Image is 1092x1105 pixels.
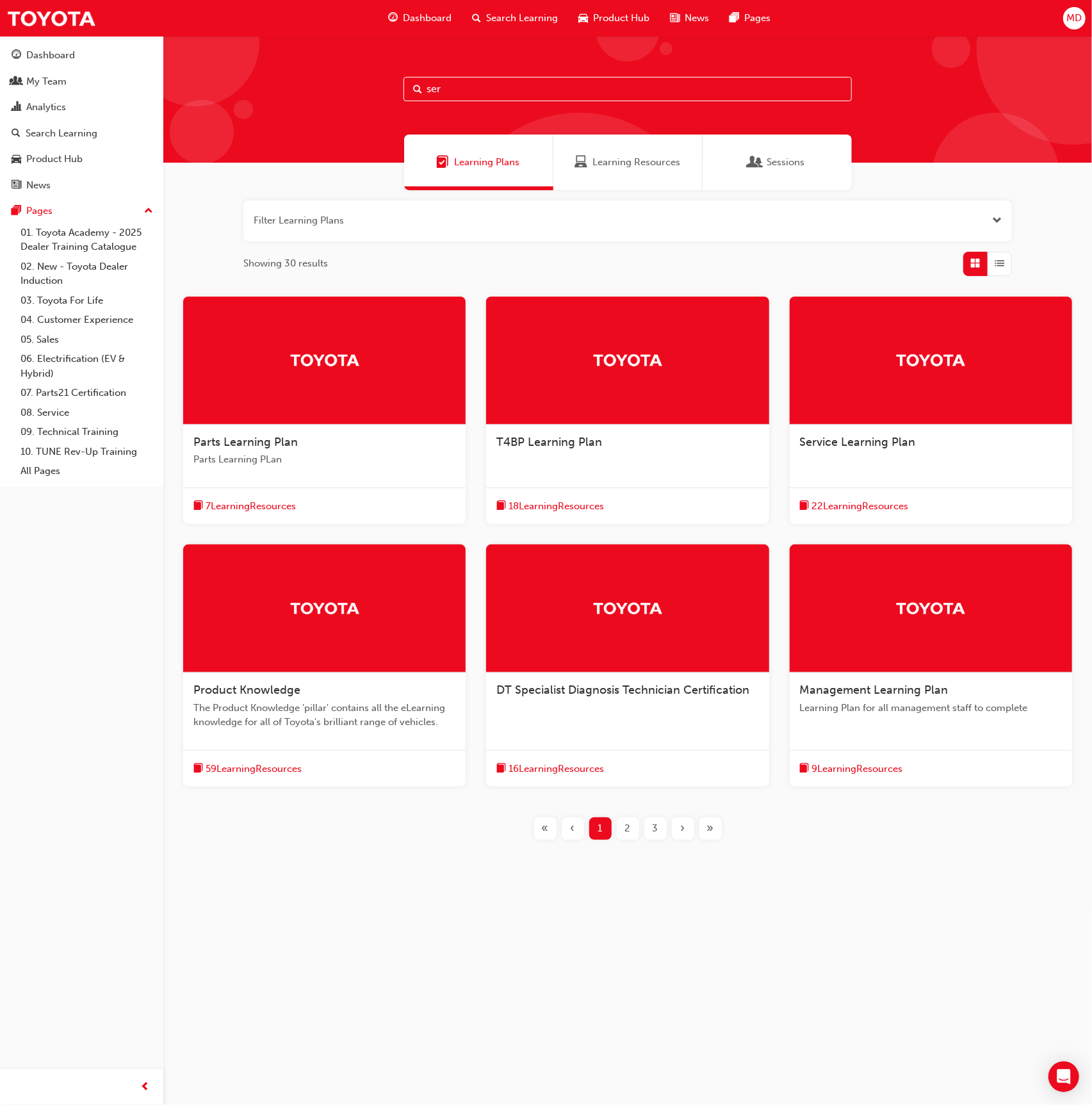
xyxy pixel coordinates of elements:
span: Learning Plan for all management staff to complete [800,701,1062,716]
a: Learning PlansLearning Plans [404,135,553,190]
img: Trak [592,348,663,371]
span: › [681,821,685,836]
div: Dashboard [26,48,75,63]
span: 59 Learning Resources [206,762,302,776]
a: guage-iconDashboard [378,5,462,31]
span: Sessions [749,155,762,170]
span: Management Learning Plan [800,683,949,697]
span: search-icon [472,10,481,26]
button: Pages [5,199,158,223]
button: Page 3 [642,817,669,840]
span: news-icon [12,180,21,192]
span: Open the filter [992,213,1002,228]
span: Product Knowledge [193,683,300,697]
span: up-icon [144,203,153,220]
a: My Team [5,70,158,94]
span: chart-icon [12,102,21,113]
a: news-iconNews [660,5,719,31]
img: Trak [895,597,966,619]
button: Next page [669,817,697,840]
a: car-iconProduct Hub [568,5,660,31]
span: 22 Learning Resources [812,499,909,514]
span: List [995,256,1005,271]
span: guage-icon [388,10,398,26]
span: car-icon [12,154,21,165]
span: Learning Plans [437,155,450,170]
a: 04. Customer Experience [15,310,158,330]
a: Trak [6,4,96,33]
span: 1 [598,821,603,836]
div: My Team [26,74,67,89]
a: 01. Toyota Academy - 2025 Dealer Training Catalogue [15,223,158,257]
span: 2 [625,821,631,836]
span: Sessions [767,155,805,170]
button: Page 2 [614,817,642,840]
img: Trak [289,597,360,619]
span: Parts Learning Plan [193,435,298,449]
button: First page [532,817,559,840]
span: book-icon [193,761,203,777]
a: pages-iconPages [719,5,781,31]
a: 10. TUNE Rev-Up Training [15,442,158,462]
span: 18 Learning Resources [509,499,604,514]
a: News [5,174,158,197]
span: book-icon [496,761,506,777]
a: All Pages [15,461,158,481]
span: Grid [971,256,981,271]
a: 09. Technical Training [15,422,158,442]
div: Product Hub [26,152,83,167]
img: Trak [592,597,663,619]
a: TrakDT Specialist Diagnosis Technician Certificationbook-icon16LearningResources [486,544,769,787]
a: 02. New - Toyota Dealer Induction [15,257,158,291]
span: Parts Learning PLan [193,452,455,467]
a: 07. Parts21 Certification [15,383,158,403]
button: Last page [697,817,724,840]
span: book-icon [193,498,203,514]
button: DashboardMy TeamAnalyticsSearch LearningProduct HubNews [5,41,158,199]
a: 03. Toyota For Life [15,291,158,311]
span: DT Specialist Diagnosis Technician Certification [496,683,749,697]
span: Showing 30 results [243,256,328,271]
a: TrakManagement Learning PlanLearning Plan for all management staff to completebook-icon9LearningR... [790,544,1072,787]
span: Learning Plans [455,155,520,170]
img: Trak [289,348,360,371]
span: book-icon [800,761,810,777]
button: book-icon7LearningResources [193,498,296,514]
span: Service Learning Plan [800,435,916,449]
span: people-icon [12,76,21,88]
span: Search [413,82,422,97]
button: book-icon9LearningResources [800,761,903,777]
span: Product Hub [593,11,649,26]
span: ‹ [571,821,575,836]
span: book-icon [800,498,810,514]
a: Learning ResourcesLearning Resources [553,135,703,190]
span: 7 Learning Resources [206,499,296,514]
span: prev-icon [141,1079,151,1095]
span: search-icon [12,128,20,140]
button: MD [1063,7,1086,29]
span: guage-icon [12,50,21,61]
a: 08. Service [15,403,158,423]
span: 3 [653,821,658,836]
button: book-icon16LearningResources [496,761,604,777]
span: book-icon [496,498,506,514]
a: Dashboard [5,44,158,67]
a: TrakService Learning Planbook-icon22LearningResources [790,297,1072,525]
button: Previous page [559,817,587,840]
span: » [707,821,714,836]
div: Pages [26,204,53,218]
span: Dashboard [403,11,452,26]
span: T4BP Learning Plan [496,435,602,449]
span: news-icon [670,10,680,26]
span: Learning Resources [592,155,680,170]
span: « [542,821,549,836]
a: 06. Electrification (EV & Hybrid) [15,349,158,383]
button: Page 1 [587,817,614,840]
a: 05. Sales [15,330,158,350]
div: Analytics [26,100,66,115]
span: Pages [744,11,770,26]
button: book-icon59LearningResources [193,761,302,777]
a: Search Learning [5,122,158,145]
div: News [26,178,51,193]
